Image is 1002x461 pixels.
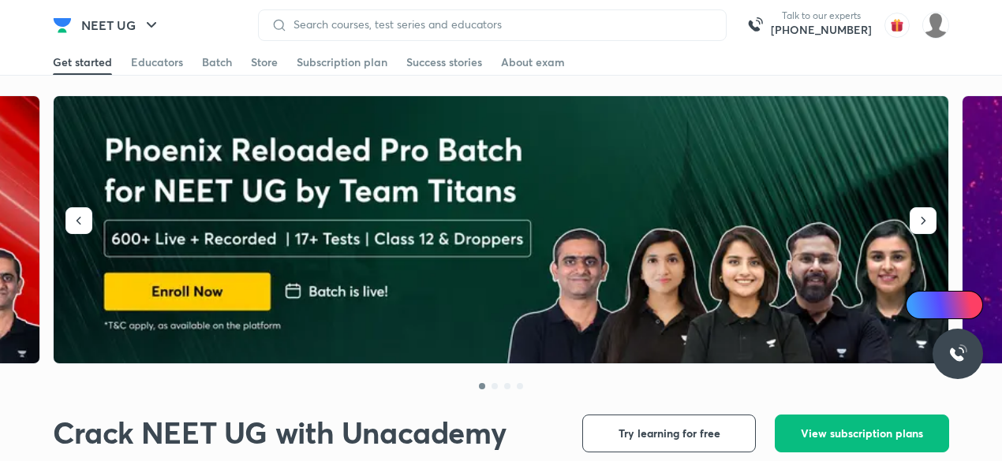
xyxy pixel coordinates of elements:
a: Batch [202,50,232,75]
a: Ai Doubts [906,291,983,319]
span: Ai Doubts [932,299,974,311]
a: Get started [53,50,112,75]
div: Educators [131,54,183,70]
a: Subscription plan [297,50,387,75]
div: Batch [202,54,232,70]
button: Try learning for free [582,415,756,452]
img: Icon [915,299,928,311]
button: View subscription plans [775,415,949,452]
div: About exam [501,54,565,70]
span: Try learning for free [619,426,720,441]
div: Store [251,54,278,70]
img: ttu [948,344,967,363]
input: Search courses, test series and educators [287,18,713,31]
div: Get started [53,54,112,70]
img: Anany Minz [922,12,949,39]
img: Company Logo [53,16,72,35]
p: Talk to our experts [771,9,872,22]
a: About exam [501,50,565,75]
a: Success stories [406,50,482,75]
a: Educators [131,50,183,75]
div: Subscription plan [297,54,387,70]
span: View subscription plans [801,426,923,441]
a: Store [251,50,278,75]
div: Success stories [406,54,482,70]
button: NEET UG [72,9,170,41]
img: call-us [739,9,771,41]
img: avatar [884,13,910,38]
h1: Crack NEET UG with Unacademy [53,415,506,451]
a: [PHONE_NUMBER] [771,22,872,38]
